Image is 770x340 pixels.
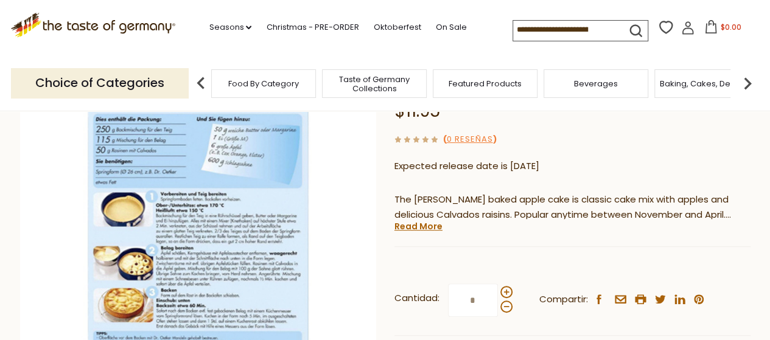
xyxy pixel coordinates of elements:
a: 0 reseñas [446,133,492,146]
button: $0.00 [697,20,749,38]
span: ( ) [443,133,496,145]
p: The [PERSON_NAME] baked apple cake is classic cake mix with apples and delicious Calvados raisins... [394,192,751,223]
span: $0.00 [720,22,741,32]
a: Oktoberfest [373,21,421,34]
a: Beverages [574,79,618,88]
p: Expected release date is [DATE] [394,159,751,174]
strong: Cantidad: [394,291,439,306]
input: Cantidad: [448,283,498,317]
a: Seasons [209,21,251,34]
a: Taste of Germany Collections [326,75,423,93]
a: On Sale [435,21,466,34]
span: Compartir: [539,292,588,307]
a: Food By Category [228,79,299,88]
img: previous arrow [189,71,213,95]
a: Christmas - PRE-ORDER [266,21,359,34]
a: Baking, Cakes, Desserts [660,79,754,88]
a: Read More [394,220,443,232]
span: $11.95 [394,99,440,123]
img: next arrow [735,71,760,95]
a: Featured Products [449,79,522,88]
p: Choice of Categories [11,68,189,98]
